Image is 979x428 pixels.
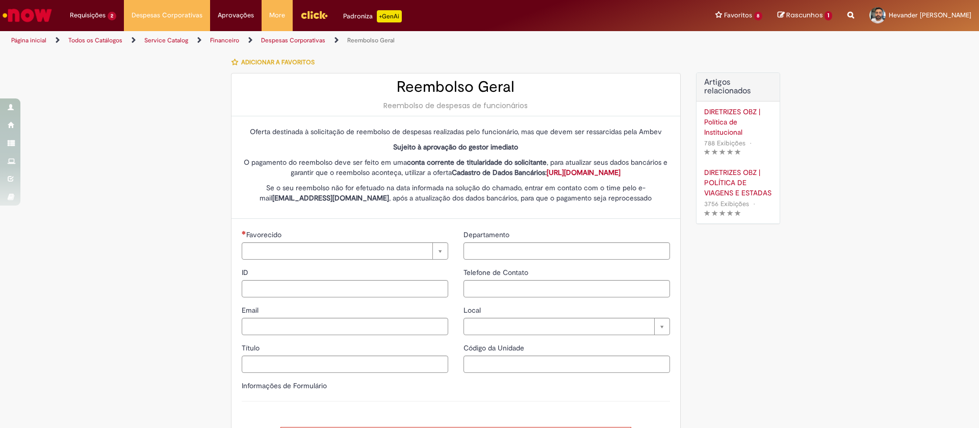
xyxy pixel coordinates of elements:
a: Despesas Corporativas [261,36,325,44]
a: Limpar campo Favorecido [242,242,448,260]
input: ID [242,280,448,297]
span: Favoritos [724,10,752,20]
button: Adicionar a Favoritos [231,52,320,73]
input: Departamento [463,242,670,260]
span: More [269,10,285,20]
p: O pagamento do reembolso deve ser feito em uma , para atualizar seus dados bancários e garantir q... [242,157,670,178]
span: Hevander [PERSON_NAME] [889,11,971,19]
span: Rascunhos [786,10,823,20]
span: Telefone de Contato [463,268,530,277]
input: Título [242,356,448,373]
input: Telefone de Contato [463,280,670,297]
strong: conta corrente de titularidade do solicitante [407,158,547,167]
a: Limpar campo Local [463,318,670,335]
span: Requisições [70,10,106,20]
span: Departamento [463,230,511,239]
h3: Artigos relacionados [704,78,772,96]
p: Oferta destinada à solicitação de reembolso de despesas realizadas pelo funcionário, mas que deve... [242,127,670,137]
span: Necessários [242,231,246,235]
strong: Cadastro de Dados Bancários: [452,168,621,177]
h2: Reembolso Geral [242,79,670,95]
input: Email [242,318,448,335]
div: Reembolso de despesas de funcionários [242,100,670,111]
a: Financeiro [210,36,239,44]
a: DIRETRIZES OBZ | Política de Institucional [704,107,772,137]
span: Adicionar a Favoritos [241,58,315,66]
a: Todos os Catálogos [68,36,122,44]
a: Service Catalog [144,36,188,44]
a: [URL][DOMAIN_NAME] [547,168,621,177]
div: Padroniza [343,10,402,22]
span: 788 Exibições [704,139,745,147]
p: +GenAi [377,10,402,22]
span: Local [463,306,483,315]
a: Reembolso Geral [347,36,395,44]
span: 2 [108,12,116,20]
label: Informações de Formulário [242,381,327,390]
span: Título [242,343,262,353]
span: 1 [825,11,832,20]
span: 8 [754,12,763,20]
a: Página inicial [11,36,46,44]
span: Código da Unidade [463,343,526,353]
strong: [EMAIL_ADDRESS][DOMAIN_NAME] [272,193,389,203]
span: 3756 Exibições [704,199,749,208]
input: Código da Unidade [463,356,670,373]
span: Email [242,306,261,315]
img: ServiceNow [1,5,54,26]
span: • [748,136,754,150]
span: ID [242,268,250,277]
ul: Trilhas de página [8,31,645,50]
p: Se o seu reembolso não for efetuado na data informada na solução do chamado, entrar em contato co... [242,183,670,203]
span: • [751,197,757,211]
span: Despesas Corporativas [132,10,202,20]
a: Rascunhos [778,11,832,20]
strong: Sujeito à aprovação do gestor imediato [393,142,518,152]
img: click_logo_yellow_360x200.png [300,7,328,22]
a: DIRETRIZES OBZ | POLÍTICA DE VIAGENS E ESTADAS [704,167,772,198]
span: Aprovações [218,10,254,20]
span: Necessários - Favorecido [246,230,284,239]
